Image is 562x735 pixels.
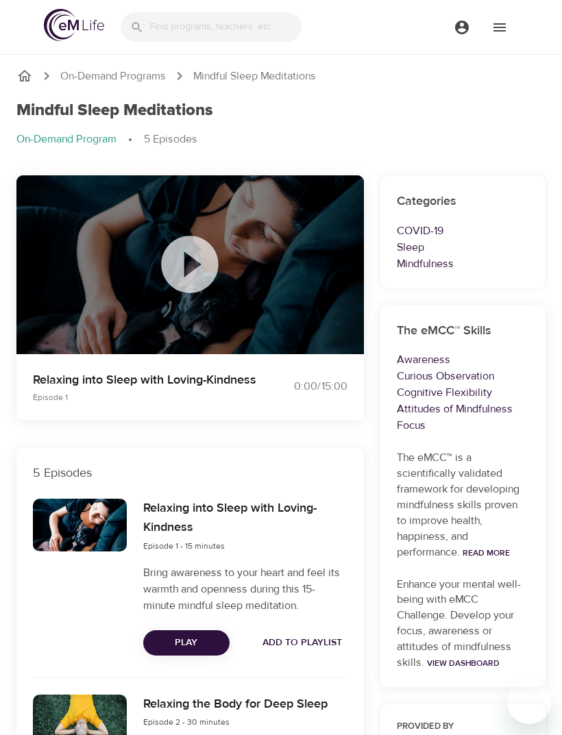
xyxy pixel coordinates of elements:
[397,384,529,401] p: Cognitive Flexibility
[480,8,518,46] button: menu
[143,717,230,727] span: Episode 2 - 30 minutes
[397,577,529,671] p: Enhance your mental well-being with eMCC Challenge. Develop your focus, awareness or attitudes of...
[397,720,529,734] h6: Provided by
[397,368,529,384] p: Curious Observation
[463,547,510,558] a: Read More
[397,351,529,368] p: Awareness
[16,101,213,121] h1: Mindful Sleep Meditations
[33,391,265,403] p: Episode 1
[16,68,546,84] nav: breadcrumb
[257,630,347,656] button: Add to Playlist
[397,239,529,256] p: Sleep
[16,132,117,147] p: On-Demand Program
[33,371,265,389] p: Relaxing into Sleep with Loving-Kindness
[281,379,347,395] div: 0:00 / 15:00
[143,540,225,551] span: Episode 1 - 15 minutes
[507,680,551,724] iframe: Button to launch messaging window
[427,658,500,669] a: View Dashboard
[397,450,529,560] p: The eMCC™ is a scientifically validated framework for developing mindfulness skills proven to imp...
[397,417,529,434] p: Focus
[397,192,529,212] h6: Categories
[149,12,302,42] input: Find programs, teachers, etc...
[60,68,166,84] a: On-Demand Programs
[262,634,342,651] span: Add to Playlist
[397,401,529,417] p: Attitudes of Mindfulness
[44,9,104,41] img: logo
[397,223,529,239] p: COVID-19
[397,321,529,341] h6: The eMCC™ Skills
[143,695,328,714] h6: Relaxing the Body for Deep Sleep
[397,256,529,272] p: Mindfulness
[143,564,347,614] p: Bring awareness to your heart and feel its warmth and openness during this 15-minute mindful slee...
[193,68,316,84] p: Mindful Sleep Meditations
[16,132,546,148] nav: breadcrumb
[144,132,197,147] p: 5 Episodes
[143,499,347,538] h6: Relaxing into Sleep with Loving-Kindness
[143,630,230,656] button: Play
[154,634,219,651] span: Play
[443,8,480,46] button: menu
[33,464,347,482] p: 5 Episodes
